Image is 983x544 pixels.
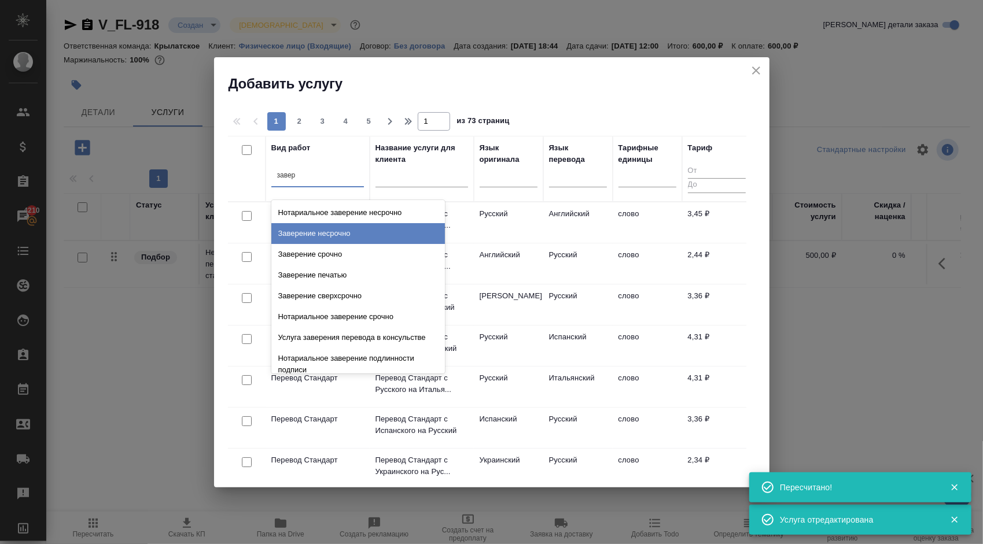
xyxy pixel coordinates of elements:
td: слово [613,202,682,243]
div: Тарифные единицы [618,142,676,165]
div: Нотариальное заверение подлинности подписи [271,348,445,380]
h2: Добавить услугу [229,75,770,93]
td: Русский [543,284,613,325]
td: 2,34 ₽ [682,449,752,489]
td: Русский [543,449,613,489]
p: Перевод Стандарт [271,372,364,384]
td: слово [613,325,682,366]
td: 3,36 ₽ [682,284,752,325]
td: Русский [474,202,543,243]
td: слово [613,284,682,325]
p: Перевод Стандарт с Украинского на Рус... [375,454,468,478]
p: Перевод Стандарт с Русского на Италья... [375,372,468,395]
td: Украинский [474,449,543,489]
button: close [748,62,765,79]
div: Услуга заверения перевода в консульстве [271,327,445,348]
td: Испанский [474,408,543,448]
p: Перевод Стандарт [271,413,364,425]
button: 2 [290,112,309,131]
div: Нотариальное заверение несрочно [271,202,445,223]
td: слово [613,449,682,489]
button: Закрыть [942,515,966,525]
td: Английский [543,202,613,243]
div: Язык перевода [549,142,607,165]
td: Русский [474,367,543,407]
p: Перевод Стандарт с Испанского на Русский [375,413,468,436]
button: Закрыть [942,482,966,493]
td: 3,36 ₽ [682,408,752,448]
td: Английский [474,243,543,284]
td: Русский [543,243,613,284]
td: слово [613,408,682,448]
div: Заверение печатью [271,265,445,286]
div: Название услуги для клиента [375,142,468,165]
div: Услуга отредактирована [780,514,933,526]
span: 5 [360,116,378,127]
td: 3,45 ₽ [682,202,752,243]
td: Русский [543,408,613,448]
div: Пересчитано! [780,482,933,493]
p: Перевод Стандарт [271,454,364,466]
td: слово [613,243,682,284]
span: 2 [290,116,309,127]
td: Испанский [543,325,613,366]
td: Русский [474,325,543,366]
input: До [688,178,746,193]
span: 4 [337,116,355,127]
input: От [688,164,746,179]
div: Заверение срочно [271,244,445,265]
div: Вид работ [271,142,311,154]
div: Тариф [688,142,713,154]
td: 4,31 ₽ [682,325,752,366]
div: Нотариальное заверение срочно [271,306,445,327]
td: [PERSON_NAME] [474,284,543,325]
td: слово [613,367,682,407]
button: 3 [314,112,332,131]
td: Итальянский [543,367,613,407]
button: 5 [360,112,378,131]
span: 3 [314,116,332,127]
td: 2,44 ₽ [682,243,752,284]
button: 4 [337,112,355,131]
div: Язык оригинала [480,142,537,165]
div: Заверение сверхсрочно [271,286,445,306]
div: Заверение несрочно [271,223,445,244]
td: 4,31 ₽ [682,367,752,407]
span: из 73 страниц [457,114,510,131]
